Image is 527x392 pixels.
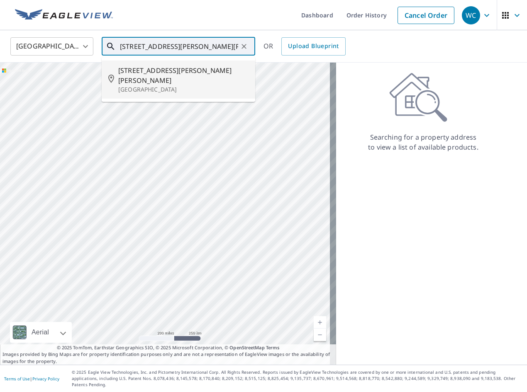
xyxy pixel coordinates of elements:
p: Searching for a property address to view a list of available products. [368,132,479,152]
a: OpenStreetMap [229,344,264,351]
a: Cancel Order [398,7,454,24]
div: OR [263,37,346,56]
a: Current Level 5, Zoom In [314,316,326,329]
a: Current Level 5, Zoom Out [314,329,326,341]
a: Privacy Policy [32,376,59,382]
div: [GEOGRAPHIC_DATA] [10,35,93,58]
span: Upload Blueprint [288,41,339,51]
div: Aerial [10,322,72,343]
a: Terms [266,344,280,351]
button: Clear [238,41,250,52]
div: WC [462,6,480,24]
span: © 2025 TomTom, Earthstar Geographics SIO, © 2025 Microsoft Corporation, © [57,344,280,351]
p: © 2025 Eagle View Technologies, Inc. and Pictometry International Corp. All Rights Reserved. Repo... [72,369,523,388]
img: EV Logo [15,9,113,22]
span: [STREET_ADDRESS][PERSON_NAME][PERSON_NAME] [118,65,249,85]
a: Upload Blueprint [281,37,345,56]
div: Aerial [29,322,51,343]
p: [GEOGRAPHIC_DATA] [118,85,249,94]
p: | [4,376,59,381]
input: Search by address or latitude-longitude [120,35,238,58]
a: Terms of Use [4,376,30,382]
